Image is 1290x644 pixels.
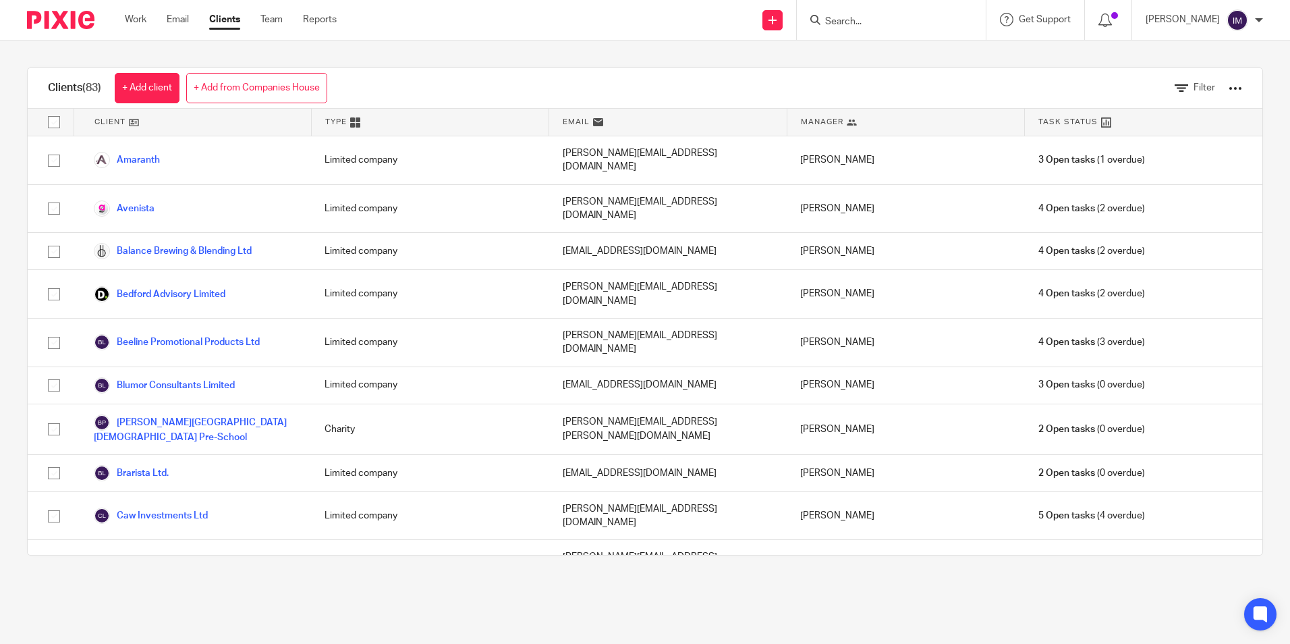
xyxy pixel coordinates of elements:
div: [PERSON_NAME] [787,404,1024,454]
img: svg%3E [94,334,110,350]
div: [PERSON_NAME] [787,492,1024,540]
span: Email [563,116,590,128]
div: [PERSON_NAME][EMAIL_ADDRESS][DOMAIN_NAME] [549,319,787,367]
span: (1 overdue) [1038,153,1145,167]
span: 4 Open tasks [1038,336,1095,349]
span: Type [325,116,347,128]
div: [PERSON_NAME][EMAIL_ADDRESS][DOMAIN_NAME] [549,540,787,588]
span: 3 Open tasks [1038,378,1095,392]
div: [EMAIL_ADDRESS][DOMAIN_NAME] [549,233,787,269]
div: [PERSON_NAME] [787,185,1024,233]
span: Manager [801,116,843,128]
span: (0 overdue) [1038,423,1145,436]
span: (2 overdue) [1038,244,1145,258]
img: MicrosoftTeams-image.png [94,200,110,217]
span: 4 Open tasks [1038,202,1095,215]
div: [PERSON_NAME] [787,367,1024,404]
span: (2 overdue) [1038,202,1145,215]
div: [PERSON_NAME] [787,136,1024,184]
span: 4 Open tasks [1038,287,1095,300]
a: Clients [209,13,240,26]
div: [PERSON_NAME][EMAIL_ADDRESS][DOMAIN_NAME] [549,136,787,184]
img: svg%3E [94,465,110,481]
span: Filter [1194,83,1215,92]
span: (3 overdue) [1038,336,1145,349]
img: Logo.png [94,243,110,259]
input: Search [824,16,945,28]
div: Limited company [311,540,549,588]
div: [EMAIL_ADDRESS][DOMAIN_NAME] [549,455,787,491]
a: Amaranth [94,152,160,168]
div: [EMAIL_ADDRESS][DOMAIN_NAME] [549,367,787,404]
img: svg%3E [1227,9,1248,31]
div: [PERSON_NAME][EMAIL_ADDRESS][DOMAIN_NAME] [549,492,787,540]
img: Logo.png [94,152,110,168]
div: [PERSON_NAME][EMAIL_ADDRESS][DOMAIN_NAME] [549,185,787,233]
a: Caw Investments Ltd [94,508,208,524]
div: Charity [311,404,549,454]
div: [PERSON_NAME] [787,540,1024,588]
div: [PERSON_NAME] [787,455,1024,491]
div: [PERSON_NAME] [787,270,1024,318]
a: + Add from Companies House [186,73,327,103]
div: Limited company [311,136,549,184]
a: Blumor Consultants Limited [94,377,235,394]
a: Balance Brewing & Blending Ltd [94,243,252,259]
a: Brarista Ltd. [94,465,169,481]
span: (4 overdue) [1038,509,1145,522]
a: Work [125,13,146,26]
p: [PERSON_NAME] [1146,13,1220,26]
div: Limited company [311,492,549,540]
a: Email [167,13,189,26]
div: [PERSON_NAME] [787,233,1024,269]
input: Select all [41,109,67,135]
h1: Clients [48,81,101,95]
span: (0 overdue) [1038,466,1145,480]
div: Limited company [311,367,549,404]
span: 4 Open tasks [1038,244,1095,258]
a: Bedford Advisory Limited [94,286,225,302]
a: + Add client [115,73,179,103]
span: Client [94,116,125,128]
div: Limited company [311,319,549,367]
div: [PERSON_NAME] [787,319,1024,367]
a: Beeline Promotional Products Ltd [94,334,260,350]
span: Get Support [1019,15,1071,24]
a: Avenista [94,200,155,217]
span: (83) [82,82,101,93]
span: 3 Open tasks [1038,153,1095,167]
span: 2 Open tasks [1038,423,1095,436]
div: Limited company [311,270,549,318]
span: Task Status [1038,116,1098,128]
span: 2 Open tasks [1038,466,1095,480]
img: Pixie [27,11,94,29]
span: (0 overdue) [1038,378,1145,392]
a: [PERSON_NAME][GEOGRAPHIC_DATA][DEMOGRAPHIC_DATA] Pre-School [94,414,298,444]
div: [PERSON_NAME][EMAIL_ADDRESS][DOMAIN_NAME] [549,270,787,318]
img: svg%3E [94,508,110,524]
a: Reports [303,13,337,26]
div: [PERSON_NAME][EMAIL_ADDRESS][PERSON_NAME][DOMAIN_NAME] [549,404,787,454]
div: Limited company [311,455,549,491]
div: Limited company [311,185,549,233]
img: Deloitte.jpg [94,286,110,302]
a: Team [260,13,283,26]
div: Limited company [311,233,549,269]
span: 5 Open tasks [1038,509,1095,522]
img: svg%3E [94,414,110,431]
img: svg%3E [94,377,110,394]
span: (2 overdue) [1038,287,1145,300]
